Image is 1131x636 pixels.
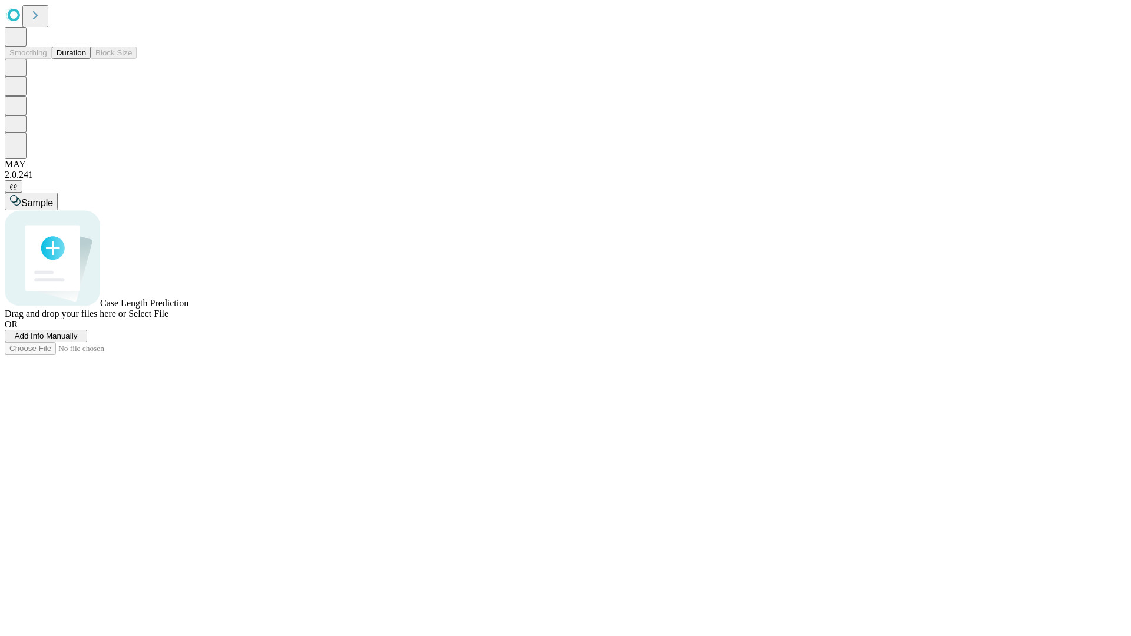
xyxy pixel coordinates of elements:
[5,159,1126,170] div: MAY
[52,47,91,59] button: Duration
[21,198,53,208] span: Sample
[15,332,78,340] span: Add Info Manually
[5,319,18,329] span: OR
[100,298,188,308] span: Case Length Prediction
[5,47,52,59] button: Smoothing
[128,309,168,319] span: Select File
[5,309,126,319] span: Drag and drop your files here or
[91,47,137,59] button: Block Size
[5,193,58,210] button: Sample
[5,170,1126,180] div: 2.0.241
[5,330,87,342] button: Add Info Manually
[5,180,22,193] button: @
[9,182,18,191] span: @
